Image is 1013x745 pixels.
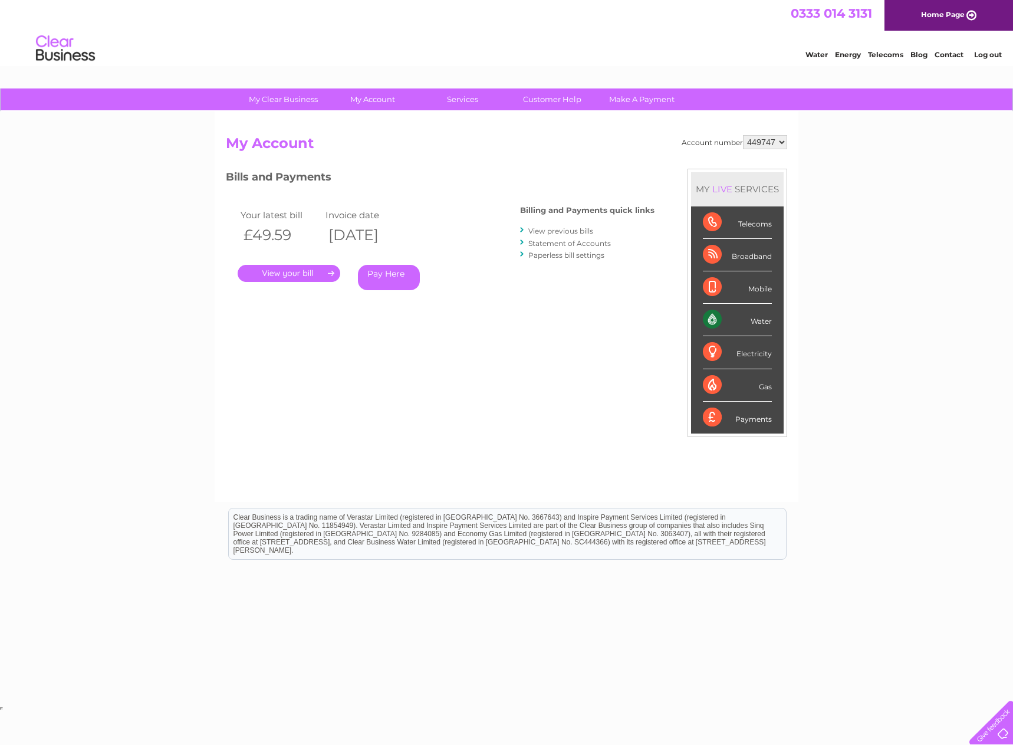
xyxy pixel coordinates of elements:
[226,135,787,157] h2: My Account
[710,183,735,195] div: LIVE
[935,50,963,59] a: Contact
[910,50,928,59] a: Blog
[791,6,872,21] a: 0333 014 3131
[235,88,332,110] a: My Clear Business
[703,336,772,369] div: Electricity
[238,265,340,282] a: .
[358,265,420,290] a: Pay Here
[703,402,772,434] div: Payments
[229,6,786,57] div: Clear Business is a trading name of Verastar Limited (registered in [GEOGRAPHIC_DATA] No. 3667643...
[504,88,601,110] a: Customer Help
[238,223,323,247] th: £49.59
[238,207,323,223] td: Your latest bill
[35,31,96,67] img: logo.png
[703,206,772,239] div: Telecoms
[835,50,861,59] a: Energy
[805,50,828,59] a: Water
[593,88,690,110] a: Make A Payment
[703,369,772,402] div: Gas
[703,239,772,271] div: Broadband
[703,271,772,304] div: Mobile
[414,88,511,110] a: Services
[528,251,604,260] a: Paperless bill settings
[703,304,772,336] div: Water
[226,169,654,189] h3: Bills and Payments
[324,88,422,110] a: My Account
[323,207,407,223] td: Invoice date
[323,223,407,247] th: [DATE]
[520,206,654,215] h4: Billing and Payments quick links
[974,50,1002,59] a: Log out
[528,239,611,248] a: Statement of Accounts
[868,50,903,59] a: Telecoms
[691,172,784,206] div: MY SERVICES
[682,135,787,149] div: Account number
[528,227,593,235] a: View previous bills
